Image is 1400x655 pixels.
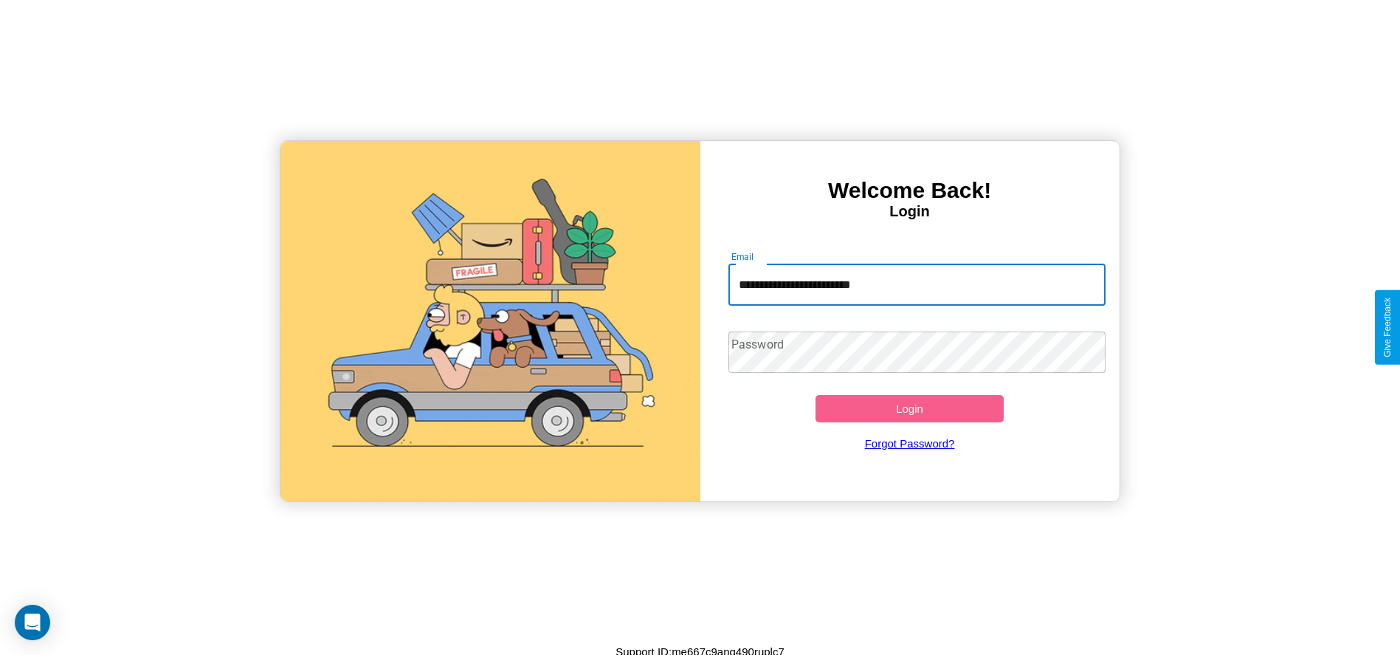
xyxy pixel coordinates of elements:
img: gif [280,141,700,501]
h3: Welcome Back! [700,178,1120,203]
div: Open Intercom Messenger [15,605,50,640]
a: Forgot Password? [721,422,1098,464]
h4: Login [700,203,1120,220]
button: Login [815,395,1004,422]
div: Give Feedback [1382,298,1393,357]
label: Email [731,250,754,263]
